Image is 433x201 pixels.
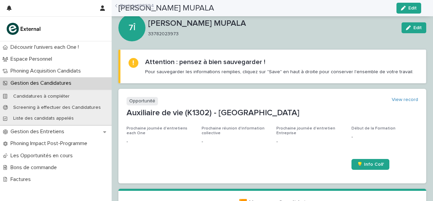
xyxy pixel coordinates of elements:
a: Back to108594 [120,1,154,9]
span: Prochaine journée d'entretiens each One [127,126,187,135]
p: - [202,138,269,145]
span: Edit [413,25,422,30]
p: 33782023973 [148,31,393,37]
p: Gestion des Candidatures [8,80,77,86]
p: Candidatures à compléter [8,94,75,99]
p: Phoning Acquisition Candidats [8,68,86,74]
p: Bons de commande [8,164,62,171]
p: Découvrir l'univers each One ! [8,44,84,51]
button: Edit [402,22,426,33]
span: Prochaine journée d'entretien Entreprise [276,126,335,135]
p: Phoning Impact Post-Programme [8,140,93,147]
p: Opportunité [127,97,158,105]
p: Gestion des Entretiens [8,128,70,135]
p: - [127,138,193,145]
p: Liste des candidats appelés [8,116,79,121]
a: View record [392,97,418,103]
p: Factures [8,176,36,183]
span: Prochaine réunion d'information collective [202,126,265,135]
p: - [351,134,418,141]
p: Pour sauvegarder les informations remplies, cliquez sur "Save" en haut à droite pour conserver l'... [145,69,413,75]
img: bc51vvfgR2QLHU84CWIQ [5,22,43,36]
p: Les Opportunités en cours [8,153,78,159]
h2: Attention : pensez à bien sauvegarder ! [145,58,265,66]
p: Screening à effectuer des Candidatures [8,105,106,110]
p: - [276,138,343,145]
span: Début de la Formation [351,126,395,130]
p: [PERSON_NAME] MUPALA [148,19,396,28]
p: Espace Personnel [8,56,58,62]
p: Auxiliaire de vie (K1302) - [GEOGRAPHIC_DATA] [127,108,418,118]
span: 💡 Info Coll' [357,162,384,167]
a: 💡 Info Coll' [351,159,389,170]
